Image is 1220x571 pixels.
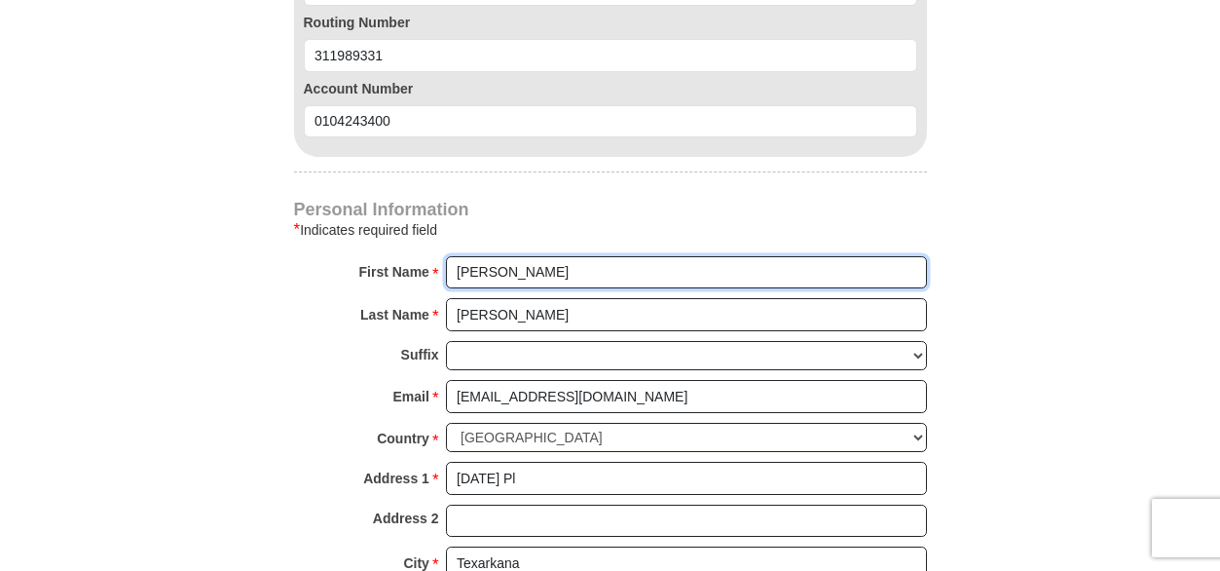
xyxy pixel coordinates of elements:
div: Indicates required field [294,218,927,242]
strong: Email [393,383,429,410]
strong: Last Name [360,301,429,328]
strong: Address 1 [363,465,429,492]
strong: First Name [359,258,429,285]
label: Routing Number [304,13,917,32]
label: Account Number [304,79,917,98]
strong: Address 2 [373,505,439,532]
strong: Country [377,425,429,452]
strong: Suffix [401,341,439,368]
h4: Personal Information [294,202,927,217]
